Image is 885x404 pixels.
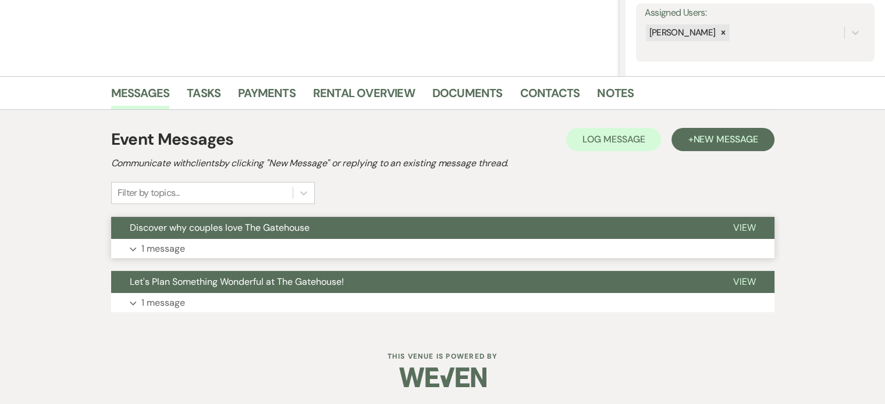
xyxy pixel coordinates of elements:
[111,84,170,109] a: Messages
[130,221,310,234] span: Discover why couples love The Gatehouse
[187,84,221,109] a: Tasks
[566,128,661,151] button: Log Message
[733,276,756,288] span: View
[130,276,344,288] span: Let's Plan Something Wonderful at The Gatehouse!
[111,239,774,259] button: 1 message
[733,221,756,234] span: View
[597,84,634,109] a: Notes
[111,271,715,293] button: Let's Plan Something Wonderful at The Gatehouse!
[582,133,645,145] span: Log Message
[693,133,758,145] span: New Message
[520,84,580,109] a: Contacts
[715,217,774,239] button: View
[141,241,185,256] p: 1 message
[645,5,866,22] label: Assigned Users:
[715,271,774,293] button: View
[671,128,774,151] button: +New Message
[111,127,234,152] h1: Event Messages
[646,24,717,41] div: [PERSON_NAME]
[432,84,503,109] a: Documents
[111,217,715,239] button: Discover why couples love The Gatehouse
[238,84,296,109] a: Payments
[118,186,180,200] div: Filter by topics...
[111,293,774,313] button: 1 message
[111,156,774,170] h2: Communicate with clients by clicking "New Message" or replying to an existing message thread.
[399,357,486,398] img: Weven Logo
[141,295,185,310] p: 1 message
[313,84,415,109] a: Rental Overview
